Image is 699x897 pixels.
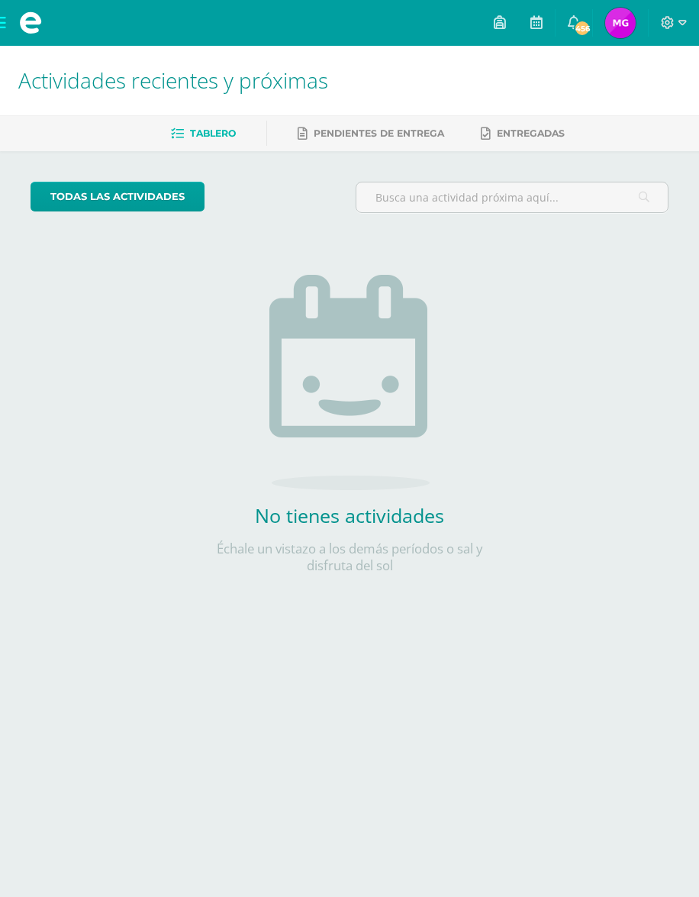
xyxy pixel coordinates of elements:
[197,540,502,574] p: Échale un vistazo a los demás períodos o sal y disfruta del sol
[18,66,328,95] span: Actividades recientes y próximas
[605,8,636,38] img: dfa42f5cefad3705966aede2cc4ee869.png
[574,20,591,37] span: 456
[298,121,444,146] a: Pendientes de entrega
[171,121,236,146] a: Tablero
[31,182,205,211] a: todas las Actividades
[356,182,668,212] input: Busca una actividad próxima aquí...
[481,121,565,146] a: Entregadas
[314,127,444,139] span: Pendientes de entrega
[190,127,236,139] span: Tablero
[497,127,565,139] span: Entregadas
[197,502,502,528] h2: No tienes actividades
[269,275,430,490] img: no_activities.png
